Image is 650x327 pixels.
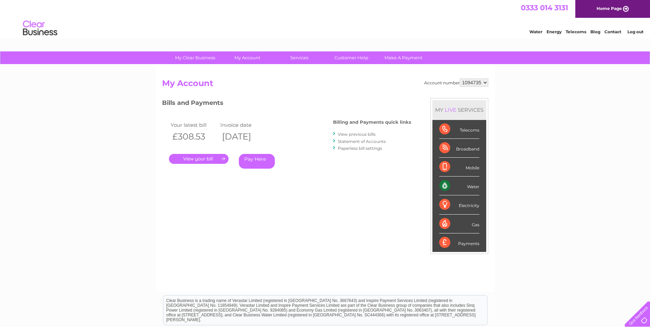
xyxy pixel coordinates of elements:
[439,158,479,177] div: Mobile
[424,78,488,87] div: Account number
[521,3,568,12] a: 0333 014 3131
[162,78,488,92] h2: My Account
[547,29,562,34] a: Energy
[529,29,542,34] a: Water
[439,233,479,252] div: Payments
[439,195,479,214] div: Electricity
[219,120,268,130] td: Invoice date
[375,51,432,64] a: Make A Payment
[169,154,229,164] a: .
[566,29,586,34] a: Telecoms
[162,98,411,110] h3: Bills and Payments
[167,51,223,64] a: My Clear Business
[163,4,487,33] div: Clear Business is a trading name of Verastar Limited (registered in [GEOGRAPHIC_DATA] No. 3667643...
[323,51,380,64] a: Customer Help
[23,18,58,39] img: logo.png
[439,177,479,195] div: Water
[239,154,275,169] a: Pay Here
[439,139,479,158] div: Broadband
[271,51,328,64] a: Services
[590,29,600,34] a: Blog
[219,130,268,144] th: [DATE]
[443,107,458,113] div: LIVE
[432,100,486,120] div: MY SERVICES
[338,146,382,151] a: Paperless bill settings
[338,132,376,137] a: View previous bills
[627,29,643,34] a: Log out
[169,130,219,144] th: £308.53
[333,120,411,125] h4: Billing and Payments quick links
[219,51,275,64] a: My Account
[338,139,386,144] a: Statement of Accounts
[604,29,621,34] a: Contact
[169,120,219,130] td: Your latest bill
[439,120,479,139] div: Telecoms
[439,215,479,233] div: Gas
